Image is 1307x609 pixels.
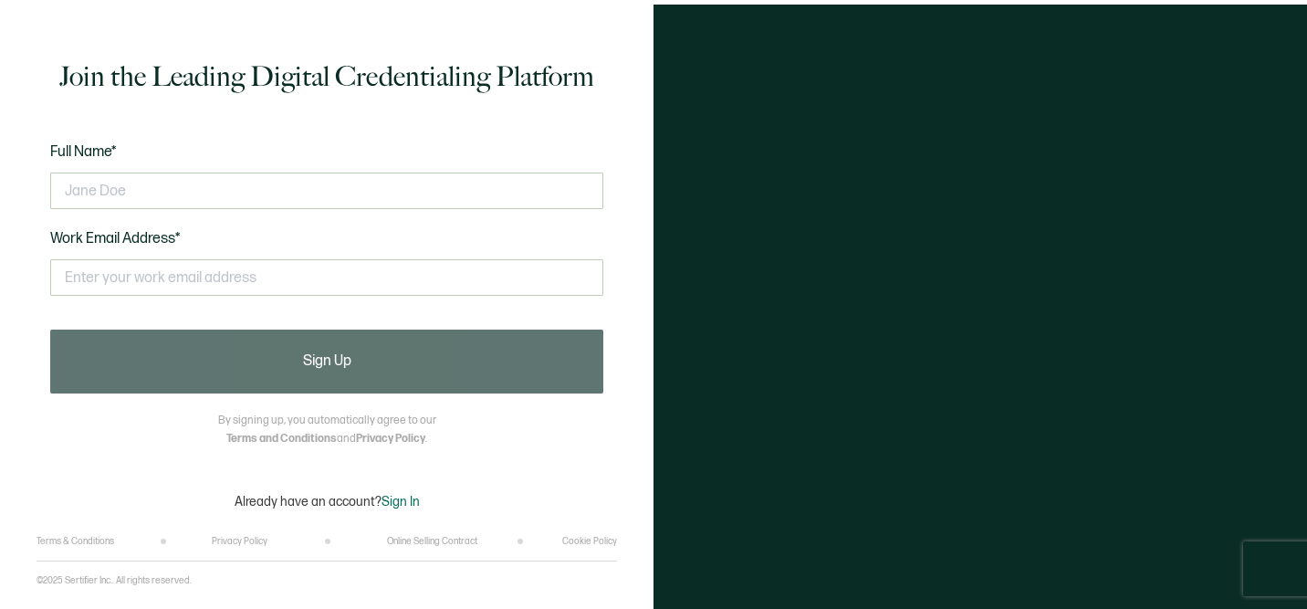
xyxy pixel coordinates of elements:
[50,230,181,247] span: Work Email Address*
[212,536,267,547] a: Privacy Policy
[37,575,192,586] p: ©2025 Sertifier Inc.. All rights reserved.
[59,58,594,95] h1: Join the Leading Digital Credentialing Platform
[50,173,603,209] input: Jane Doe
[382,494,420,509] span: Sign In
[226,432,337,446] a: Terms and Conditions
[50,143,117,161] span: Full Name*
[37,536,114,547] a: Terms & Conditions
[562,536,617,547] a: Cookie Policy
[50,259,603,296] input: Enter your work email address
[387,536,477,547] a: Online Selling Contract
[303,354,351,369] span: Sign Up
[235,494,420,509] p: Already have an account?
[50,330,603,394] button: Sign Up
[218,412,436,448] p: By signing up, you automatically agree to our and .
[356,432,425,446] a: Privacy Policy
